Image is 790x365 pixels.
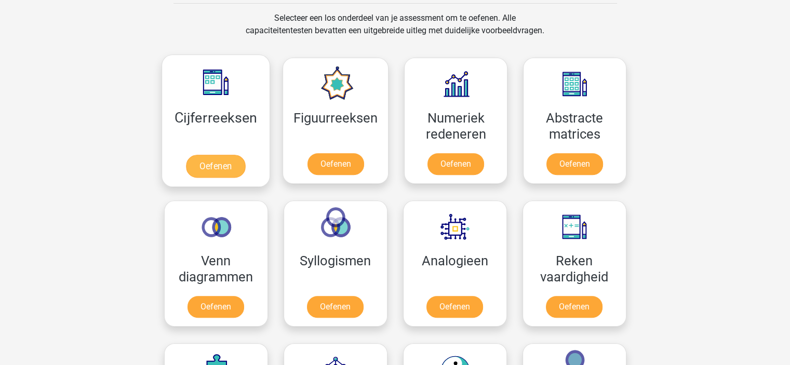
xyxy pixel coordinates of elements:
a: Oefenen [307,153,364,175]
a: Oefenen [427,153,484,175]
a: Oefenen [188,296,244,318]
a: Oefenen [307,296,364,318]
a: Oefenen [426,296,483,318]
a: Oefenen [186,155,245,178]
a: Oefenen [546,296,602,318]
a: Oefenen [546,153,603,175]
div: Selecteer een los onderdeel van je assessment om te oefenen. Alle capaciteitentesten bevatten een... [236,12,554,49]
